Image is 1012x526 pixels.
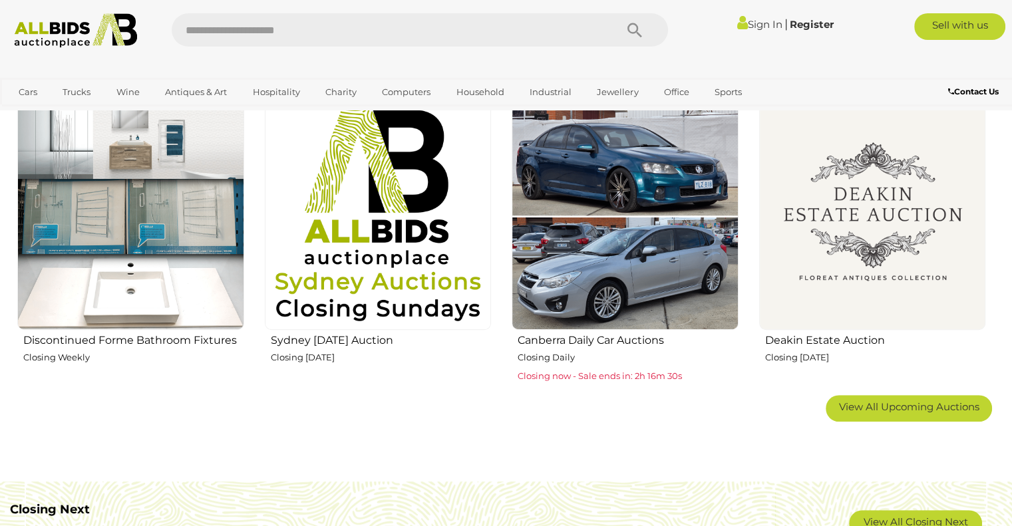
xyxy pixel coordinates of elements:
a: Charity [317,81,365,103]
img: Allbids.com.au [7,13,144,48]
b: Closing Next [10,502,90,517]
a: Sports [706,81,751,103]
a: Antiques & Art [156,81,236,103]
button: Search [601,13,668,47]
h2: Deakin Estate Auction [765,331,986,346]
span: Closing now - Sale ends in: 2h 16m 30s [518,370,682,381]
span: | [784,17,787,31]
b: Contact Us [948,86,999,96]
a: Canberra Daily Car Auctions Closing Daily Closing now - Sale ends in: 2h 16m 30s [511,102,739,384]
img: Canberra Daily Car Auctions [512,103,739,330]
a: Deakin Estate Auction Closing [DATE] [759,102,986,384]
a: Sell with us [914,13,1005,40]
span: View All Upcoming Auctions [839,400,979,413]
h2: Sydney [DATE] Auction [271,331,492,346]
a: [GEOGRAPHIC_DATA] [10,103,122,125]
p: Closing [DATE] [765,350,986,365]
a: Sydney [DATE] Auction Closing [DATE] [264,102,492,384]
p: Closing [DATE] [271,350,492,365]
a: Cars [10,81,46,103]
a: Trucks [54,81,99,103]
img: Discontinued Forme Bathroom Fixtures [17,103,244,330]
a: Discontinued Forme Bathroom Fixtures Closing Weekly [17,102,244,384]
h2: Discontinued Forme Bathroom Fixtures [23,331,244,346]
img: Sydney Sunday Auction [265,103,492,330]
p: Closing Daily [518,350,739,365]
a: Jewellery [588,81,647,103]
p: Closing Weekly [23,350,244,365]
a: Industrial [521,81,580,103]
img: Deakin Estate Auction [759,103,986,330]
a: Household [448,81,513,103]
a: Contact Us [948,84,1002,99]
h2: Canberra Daily Car Auctions [518,331,739,346]
a: Office [655,81,698,103]
a: Wine [108,81,148,103]
a: Computers [373,81,439,103]
a: Sign In [737,18,782,31]
a: Hospitality [244,81,309,103]
a: Register [789,18,833,31]
a: View All Upcoming Auctions [826,395,992,422]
